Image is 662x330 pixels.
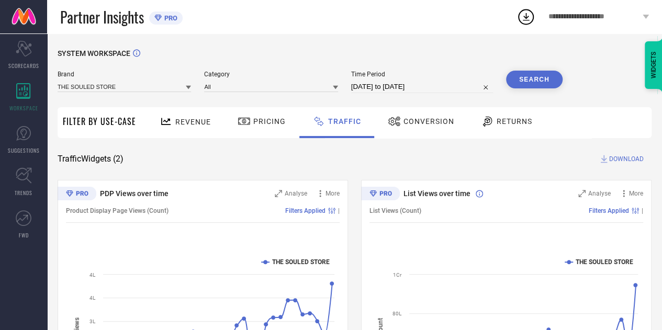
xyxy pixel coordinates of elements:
[576,258,633,266] text: THE SOULED STORE
[328,117,361,126] span: Traffic
[351,81,493,93] input: Select time period
[272,258,330,266] text: THE SOULED STORE
[369,207,421,214] span: List Views (Count)
[392,311,402,316] text: 80L
[89,318,96,324] text: 3L
[58,154,124,164] span: Traffic Widgets ( 2 )
[642,207,643,214] span: |
[609,154,644,164] span: DOWNLOAD
[253,117,286,126] span: Pricing
[58,49,130,58] span: SYSTEM WORKSPACE
[175,118,211,126] span: Revenue
[589,207,629,214] span: Filters Applied
[403,117,454,126] span: Conversion
[60,6,144,28] span: Partner Insights
[58,187,96,202] div: Premium
[506,71,563,88] button: Search
[100,189,169,198] span: PDP Views over time
[361,187,400,202] div: Premium
[285,190,307,197] span: Analyse
[517,7,535,26] div: Open download list
[588,190,611,197] span: Analyse
[497,117,532,126] span: Returns
[63,115,136,128] span: Filter By Use-Case
[285,207,326,214] span: Filters Applied
[89,295,96,301] text: 4L
[162,14,177,22] span: PRO
[66,207,169,214] span: Product Display Page Views (Count)
[629,190,643,197] span: More
[351,71,493,78] span: Time Period
[578,190,586,197] svg: Zoom
[8,146,40,154] span: SUGGESTIONS
[204,71,338,78] span: Category
[393,272,402,278] text: 1Cr
[8,62,39,70] span: SCORECARDS
[19,231,29,239] span: FWD
[9,104,38,112] span: WORKSPACE
[89,272,96,278] text: 4L
[326,190,340,197] span: More
[58,71,191,78] span: Brand
[15,189,32,197] span: TRENDS
[403,189,470,198] span: List Views over time
[275,190,282,197] svg: Zoom
[338,207,340,214] span: |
